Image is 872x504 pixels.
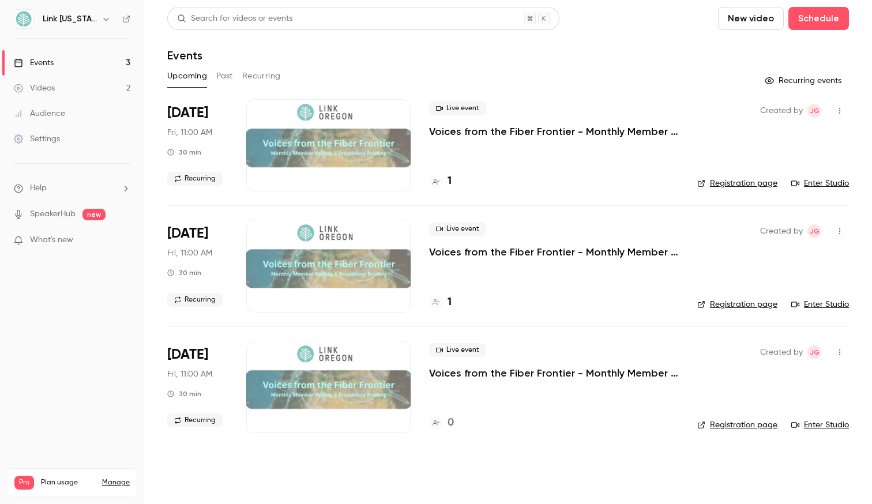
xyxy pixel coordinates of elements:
[43,13,97,25] h6: Link [US_STATE]
[429,222,486,236] span: Live event
[429,366,679,380] a: Voices from the Fiber Frontier - Monthly Member Update & Broadband Briefing
[167,172,223,186] span: Recurring
[167,67,207,85] button: Upcoming
[30,234,73,246] span: What's new
[697,178,777,189] a: Registration page
[30,208,76,220] a: SpeakerHub
[810,345,820,359] span: JG
[167,389,201,398] div: 30 min
[788,7,849,30] button: Schedule
[429,295,452,310] a: 1
[167,268,201,277] div: 30 min
[429,174,452,189] a: 1
[167,247,212,259] span: Fri, 11:00 AM
[429,343,486,357] span: Live event
[429,245,679,259] a: Voices from the Fiber Frontier - Monthly Member Update & Broadband Briefing
[429,125,679,138] a: Voices from the Fiber Frontier - Monthly Member Update & Broadband Briefing
[167,99,228,191] div: Oct 17 Fri, 11:00 AM (America/Los Angeles)
[167,104,208,122] span: [DATE]
[14,10,33,28] img: Link Oregon
[167,341,228,433] div: Dec 19 Fri, 11:00 AM (America/Los Angeles)
[807,224,821,238] span: Jerry Gaube
[448,295,452,310] h4: 1
[30,182,47,194] span: Help
[167,293,223,307] span: Recurring
[14,108,65,119] div: Audience
[167,148,201,157] div: 30 min
[807,345,821,359] span: Jerry Gaube
[760,224,803,238] span: Created by
[697,299,777,310] a: Registration page
[810,224,820,238] span: JG
[810,104,820,118] span: JG
[14,57,54,69] div: Events
[760,345,803,359] span: Created by
[448,415,454,431] h4: 0
[807,104,821,118] span: Jerry Gaube
[791,178,849,189] a: Enter Studio
[791,419,849,431] a: Enter Studio
[216,67,233,85] button: Past
[242,67,281,85] button: Recurring
[14,133,60,145] div: Settings
[167,413,223,427] span: Recurring
[14,476,34,490] span: Pro
[177,13,292,25] div: Search for videos or events
[167,48,202,62] h1: Events
[429,101,486,115] span: Live event
[167,127,212,138] span: Fri, 11:00 AM
[14,82,55,94] div: Videos
[82,209,106,220] span: new
[167,224,208,243] span: [DATE]
[167,220,228,312] div: Nov 21 Fri, 11:00 AM (America/Los Angeles)
[102,478,130,487] a: Manage
[718,7,784,30] button: New video
[697,419,777,431] a: Registration page
[448,174,452,189] h4: 1
[760,104,803,118] span: Created by
[116,235,130,246] iframe: Noticeable Trigger
[760,72,849,90] button: Recurring events
[167,368,212,380] span: Fri, 11:00 AM
[429,415,454,431] a: 0
[14,182,130,194] li: help-dropdown-opener
[167,345,208,364] span: [DATE]
[41,478,95,487] span: Plan usage
[791,299,849,310] a: Enter Studio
